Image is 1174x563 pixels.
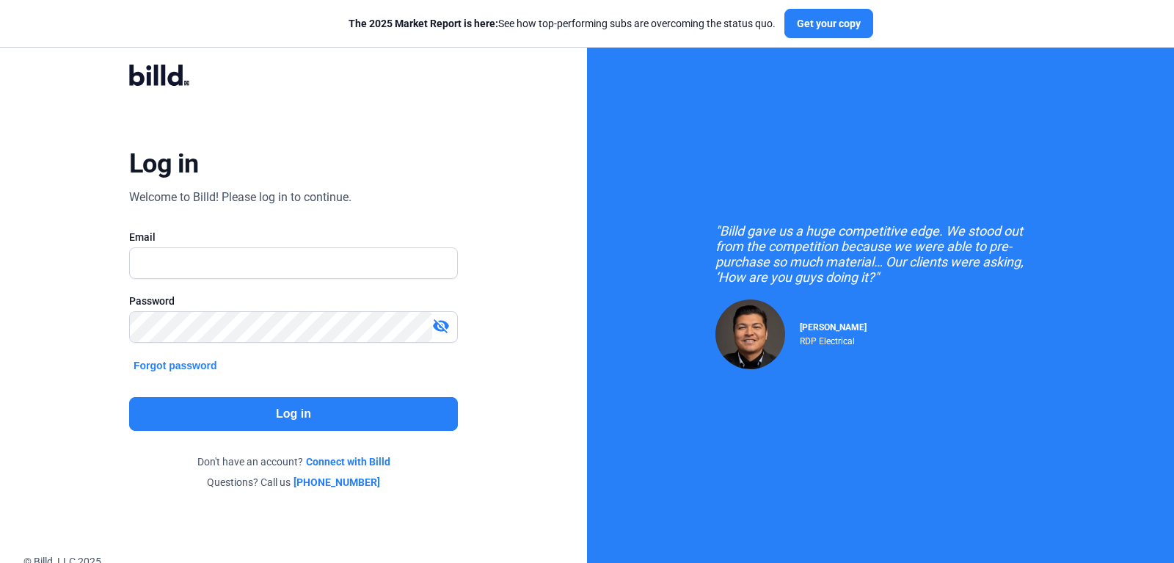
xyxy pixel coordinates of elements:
[349,16,776,31] div: See how top-performing subs are overcoming the status quo.
[129,475,458,490] div: Questions? Call us
[129,189,351,206] div: Welcome to Billd! Please log in to continue.
[349,18,498,29] span: The 2025 Market Report is here:
[129,397,458,431] button: Log in
[129,148,199,180] div: Log in
[715,223,1046,285] div: "Billd gave us a huge competitive edge. We stood out from the competition because we were able to...
[784,9,873,38] button: Get your copy
[306,454,390,469] a: Connect with Billd
[129,454,458,469] div: Don't have an account?
[432,317,450,335] mat-icon: visibility_off
[715,299,785,369] img: Raul Pacheco
[800,333,867,346] div: RDP Electrical
[129,230,458,244] div: Email
[293,475,380,490] a: [PHONE_NUMBER]
[129,357,222,374] button: Forgot password
[129,294,458,308] div: Password
[800,322,867,333] span: [PERSON_NAME]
